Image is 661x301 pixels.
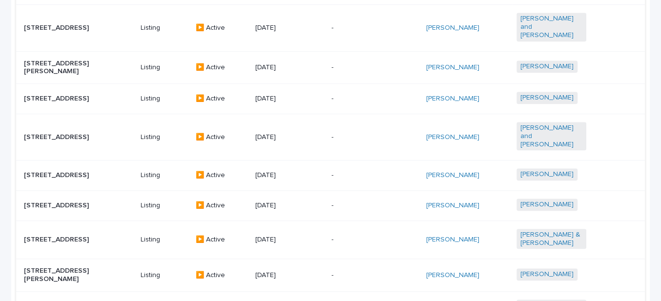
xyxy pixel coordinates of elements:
[520,124,582,148] a: [PERSON_NAME] and [PERSON_NAME]
[426,24,479,32] a: [PERSON_NAME]
[520,62,574,71] a: [PERSON_NAME]
[520,15,582,39] a: [PERSON_NAME] and [PERSON_NAME]
[141,201,187,210] p: Listing
[16,221,644,259] tr: [STREET_ADDRESS]Listing▶️ Active[DATE]-[PERSON_NAME] [PERSON_NAME] & [PERSON_NAME]
[196,171,248,180] p: ▶️ Active
[16,114,644,160] tr: [STREET_ADDRESS]Listing▶️ Active[DATE]-[PERSON_NAME] [PERSON_NAME] and [PERSON_NAME]
[520,201,574,209] a: [PERSON_NAME]
[24,201,94,210] p: [STREET_ADDRESS]
[426,236,479,244] a: [PERSON_NAME]
[255,271,324,280] p: [DATE]
[255,95,324,103] p: [DATE]
[331,95,401,103] p: -
[426,133,479,141] a: [PERSON_NAME]
[16,5,644,51] tr: [STREET_ADDRESS]Listing▶️ Active[DATE]-[PERSON_NAME] [PERSON_NAME] and [PERSON_NAME]
[24,236,94,244] p: [STREET_ADDRESS]
[16,51,644,84] tr: [STREET_ADDRESS][PERSON_NAME]Listing▶️ Active[DATE]-[PERSON_NAME] [PERSON_NAME]
[196,95,248,103] p: ▶️ Active
[255,236,324,244] p: [DATE]
[520,94,574,102] a: [PERSON_NAME]
[16,259,644,292] tr: [STREET_ADDRESS][PERSON_NAME]Listing▶️ Active[DATE]-[PERSON_NAME] [PERSON_NAME]
[331,201,401,210] p: -
[141,271,187,280] p: Listing
[141,24,187,32] p: Listing
[196,133,248,141] p: ▶️ Active
[24,133,94,141] p: [STREET_ADDRESS]
[141,236,187,244] p: Listing
[141,171,187,180] p: Listing
[331,63,401,72] p: -
[426,171,479,180] a: [PERSON_NAME]
[331,24,401,32] p: -
[255,63,324,72] p: [DATE]
[426,63,479,72] a: [PERSON_NAME]
[141,133,187,141] p: Listing
[196,63,248,72] p: ▶️ Active
[520,231,582,247] a: [PERSON_NAME] & [PERSON_NAME]
[141,95,187,103] p: Listing
[255,201,324,210] p: [DATE]
[331,236,401,244] p: -
[426,95,479,103] a: [PERSON_NAME]
[16,161,644,191] tr: [STREET_ADDRESS]Listing▶️ Active[DATE]-[PERSON_NAME] [PERSON_NAME]
[196,236,248,244] p: ▶️ Active
[196,271,248,280] p: ▶️ Active
[141,63,187,72] p: Listing
[196,24,248,32] p: ▶️ Active
[24,60,94,76] p: [STREET_ADDRESS][PERSON_NAME]
[16,84,644,114] tr: [STREET_ADDRESS]Listing▶️ Active[DATE]-[PERSON_NAME] [PERSON_NAME]
[16,191,644,221] tr: [STREET_ADDRESS]Listing▶️ Active[DATE]-[PERSON_NAME] [PERSON_NAME]
[426,201,479,210] a: [PERSON_NAME]
[24,95,94,103] p: [STREET_ADDRESS]
[255,24,324,32] p: [DATE]
[520,170,574,179] a: [PERSON_NAME]
[255,171,324,180] p: [DATE]
[520,270,574,279] a: [PERSON_NAME]
[331,133,401,141] p: -
[331,171,401,180] p: -
[426,271,479,280] a: [PERSON_NAME]
[24,24,94,32] p: [STREET_ADDRESS]
[196,201,248,210] p: ▶️ Active
[255,133,324,141] p: [DATE]
[24,171,94,180] p: [STREET_ADDRESS]
[24,267,94,283] p: [STREET_ADDRESS][PERSON_NAME]
[331,271,401,280] p: -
